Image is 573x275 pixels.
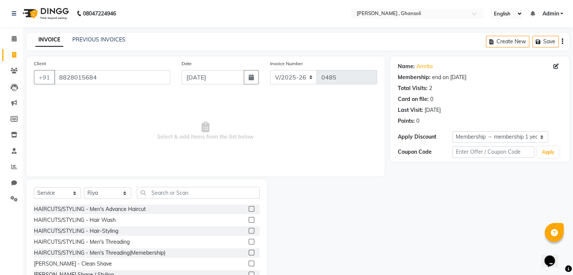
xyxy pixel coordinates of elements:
[541,245,565,267] iframe: chat widget
[486,36,529,47] button: Create New
[270,60,303,67] label: Invoice Number
[432,73,466,81] div: end on [DATE]
[35,33,63,47] a: INVOICE
[416,117,419,125] div: 0
[398,95,429,103] div: Card on file:
[542,10,559,18] span: Admin
[34,93,377,169] span: Select & add items from the list below
[425,106,441,114] div: [DATE]
[72,36,125,43] a: PREVIOUS INVOICES
[34,260,112,268] div: [PERSON_NAME] - Clean Shave
[34,249,165,257] div: HAIRCUTS/STYLING - Men's Threading(Memebership)
[19,3,71,24] img: logo
[34,216,116,224] div: HAIRCUTS/STYLING - Hair Wash
[34,238,130,246] div: HAIRCUTS/STYLING - Men's Threading
[429,84,432,92] div: 2
[532,36,559,47] button: Save
[416,63,432,70] a: Amrita
[83,3,116,24] b: 08047224946
[537,147,559,158] button: Apply
[398,117,415,125] div: Points:
[54,70,170,84] input: Search by Name/Mobile/Email/Code
[398,106,423,114] div: Last Visit:
[34,227,118,235] div: HAIRCUTS/STYLING - Hair-Styling
[137,187,260,199] input: Search or Scan
[34,205,146,213] div: HAIRCUTS/STYLING - Men's Advance Haircut
[430,95,433,103] div: 0
[182,60,192,67] label: Date
[398,63,415,70] div: Name:
[452,146,535,158] input: Enter Offer / Coupon Code
[398,73,431,81] div: Membership:
[398,84,428,92] div: Total Visits:
[398,148,452,156] div: Coupon Code
[398,133,452,141] div: Apply Discount
[34,70,55,84] button: +91
[34,60,46,67] label: Client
